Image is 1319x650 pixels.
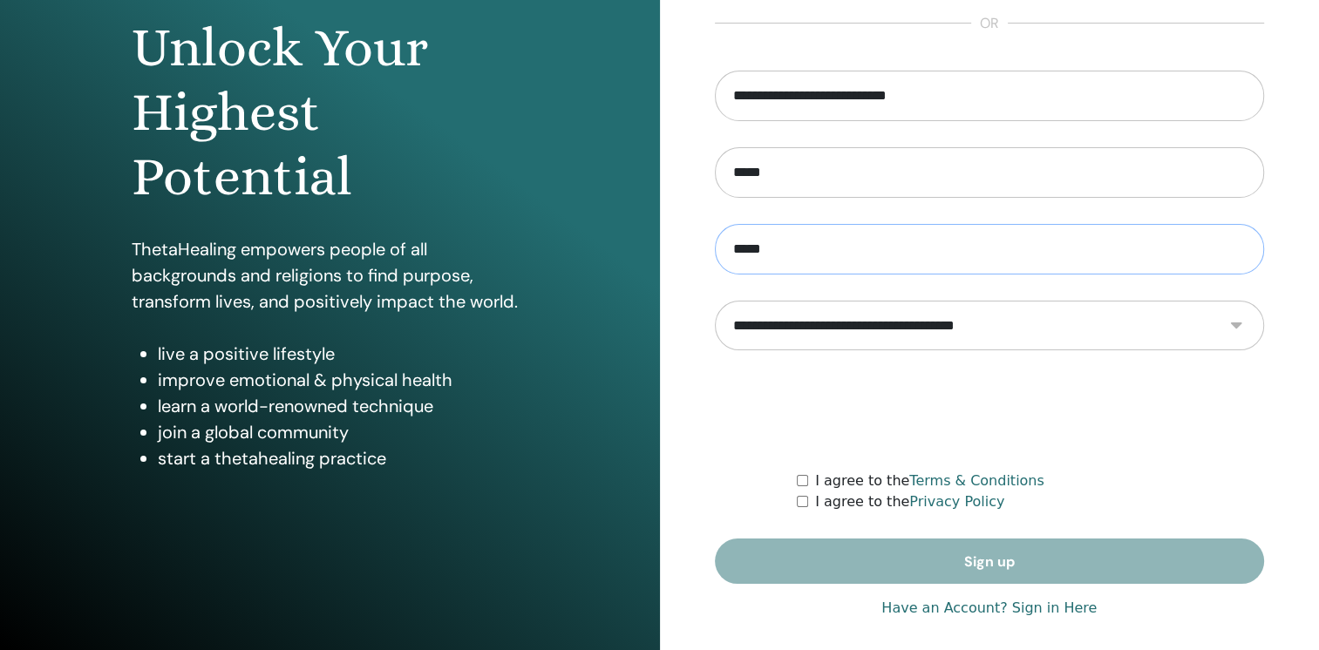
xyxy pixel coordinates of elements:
[815,471,1044,491] label: I agree to the
[132,236,527,315] p: ThetaHealing empowers people of all backgrounds and religions to find purpose, transform lives, a...
[857,376,1122,444] iframe: reCAPTCHA
[815,491,1004,512] label: I agree to the
[158,419,527,445] li: join a global community
[132,16,527,210] h1: Unlock Your Highest Potential
[158,367,527,393] li: improve emotional & physical health
[158,445,527,471] li: start a thetahealing practice
[158,341,527,367] li: live a positive lifestyle
[158,393,527,419] li: learn a world-renowned technique
[909,472,1044,489] a: Terms & Conditions
[971,13,1008,34] span: or
[881,598,1097,619] a: Have an Account? Sign in Here
[909,493,1004,510] a: Privacy Policy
